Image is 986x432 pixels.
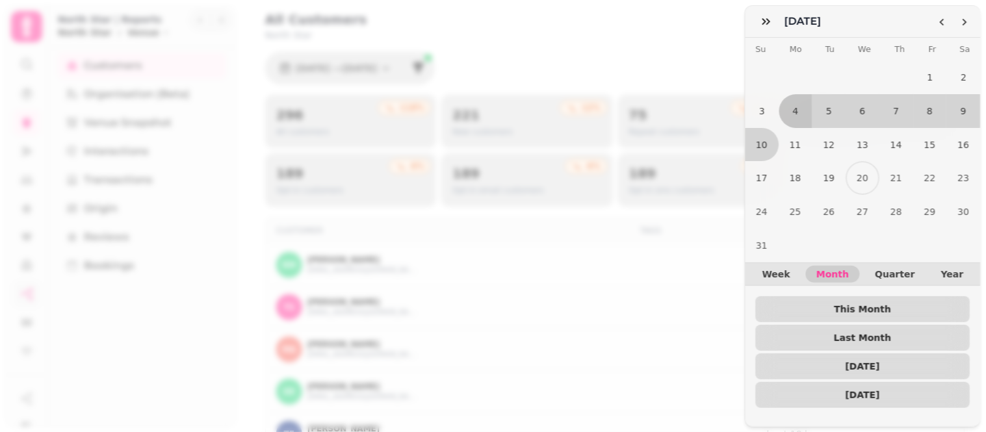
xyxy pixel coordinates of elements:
[766,390,960,400] span: [DATE]
[766,362,960,371] span: [DATE]
[766,333,960,342] span: Last Month
[779,195,813,229] button: Monday, August 25th, 2025
[812,94,846,128] button: Tuesday, August 5th, 2025, selected
[929,38,937,60] th: Friday
[825,38,835,60] th: Tuesday
[779,94,813,128] button: Monday, August 4th, 2025, selected
[846,195,880,229] button: Wednesday, August 27th, 2025
[756,38,766,60] th: Sunday
[816,270,849,279] span: Month
[746,94,779,128] button: Sunday, August 3rd, 2025
[752,266,801,283] button: Week
[746,128,779,162] button: Sunday, August 10th, 2025, selected
[746,161,779,195] button: Sunday, August 17th, 2025
[779,128,813,162] button: Monday, August 11th, 2025
[756,382,970,408] button: [DATE]
[806,266,859,283] button: Month
[756,296,970,322] button: This Month
[960,38,970,60] th: Saturday
[746,195,779,229] button: Sunday, August 24th, 2025
[947,60,981,94] button: Saturday, August 2nd, 2025
[895,38,905,60] th: Thursday
[812,161,846,195] button: Tuesday, August 19th, 2025
[848,162,879,194] button: Today, Wednesday, August 20th, 2025
[880,128,914,162] button: Thursday, August 14th, 2025
[746,229,779,262] button: Sunday, August 31st, 2025
[785,14,827,29] h3: [DATE]
[880,94,914,128] button: Thursday, August 7th, 2025, selected
[756,353,970,379] button: [DATE]
[846,94,880,128] button: Wednesday, August 6th, 2025, selected
[880,161,914,195] button: Thursday, August 21st, 2025
[779,161,813,195] button: Monday, August 18th, 2025
[947,94,981,128] button: Saturday, August 9th, 2025, selected
[846,128,880,162] button: Wednesday, August 13th, 2025
[746,38,981,262] table: August 2025
[914,161,948,195] button: Friday, August 22nd, 2025
[812,195,846,229] button: Tuesday, August 26th, 2025
[762,270,790,279] span: Week
[931,266,974,283] button: Year
[876,270,915,279] span: Quarter
[914,60,948,94] button: Friday, August 1st, 2025
[914,94,948,128] button: Friday, August 8th, 2025, selected
[947,161,981,195] button: Saturday, August 23rd, 2025
[766,305,960,314] span: This Month
[914,195,948,229] button: Friday, August 29th, 2025
[865,266,926,283] button: Quarter
[756,325,970,351] button: Last Month
[947,195,981,229] button: Saturday, August 30th, 2025
[880,195,914,229] button: Thursday, August 28th, 2025
[790,38,802,60] th: Monday
[914,128,948,162] button: Friday, August 15th, 2025
[947,128,981,162] button: Saturday, August 16th, 2025
[941,270,964,279] span: Year
[931,11,954,33] button: Go to the Previous Month
[812,128,846,162] button: Tuesday, August 12th, 2025
[859,38,872,60] th: Wednesday
[954,11,976,33] button: Go to the Next Month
